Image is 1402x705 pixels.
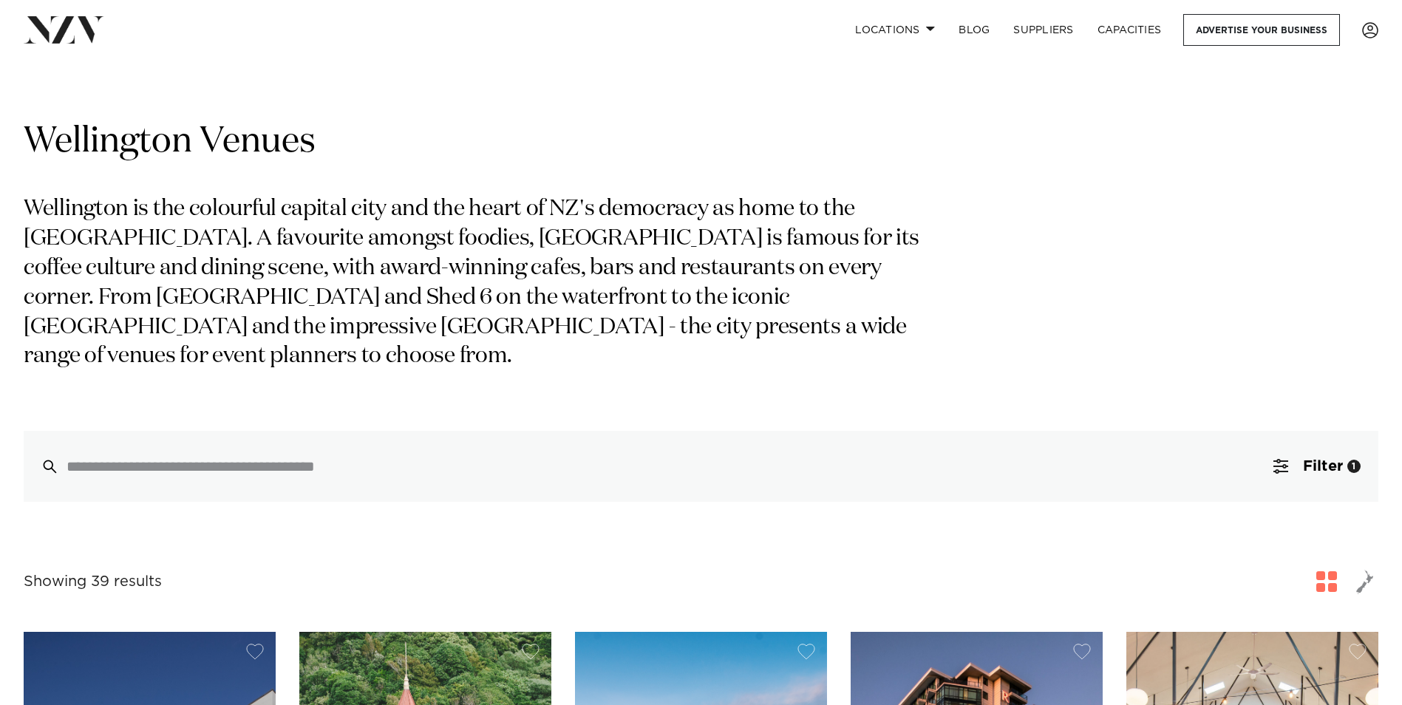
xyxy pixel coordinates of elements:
p: Wellington is the colourful capital city and the heart of NZ's democracy as home to the [GEOGRAPH... [24,195,937,372]
a: SUPPLIERS [1001,14,1085,46]
a: Advertise your business [1183,14,1340,46]
img: nzv-logo.png [24,16,104,43]
span: Filter [1303,459,1343,474]
button: Filter1 [1256,431,1378,502]
a: BLOG [947,14,1001,46]
div: 1 [1347,460,1361,473]
a: Locations [843,14,947,46]
h1: Wellington Venues [24,119,1378,166]
div: Showing 39 results [24,571,162,593]
a: Capacities [1086,14,1174,46]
